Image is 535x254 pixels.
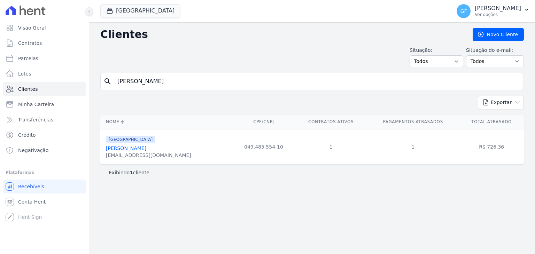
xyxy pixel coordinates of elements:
th: Nome [100,115,232,129]
span: GF [460,9,467,14]
a: Recebíveis [3,180,86,193]
a: Novo Cliente [473,28,524,41]
button: GF [PERSON_NAME] Ver opções [451,1,535,21]
p: [PERSON_NAME] [475,5,521,12]
th: CPF/CNPJ [232,115,295,129]
a: Clientes [3,82,86,96]
a: Crédito [3,128,86,142]
div: Plataformas [6,168,83,177]
button: Exportar [478,96,524,109]
a: Lotes [3,67,86,81]
span: Transferências [18,116,53,123]
th: Pagamentos Atrasados [367,115,459,129]
td: 1 [295,129,367,164]
p: Ver opções [475,12,521,17]
a: Parcelas [3,51,86,65]
th: Contratos Ativos [295,115,367,129]
button: [GEOGRAPHIC_DATA] [100,4,180,17]
span: Lotes [18,70,31,77]
h2: Clientes [100,28,462,41]
span: Conta Hent [18,198,46,205]
span: Negativação [18,147,49,154]
input: Buscar por nome, CPF ou e-mail [113,74,521,88]
span: [GEOGRAPHIC_DATA] [106,136,155,143]
i: search [103,77,112,86]
label: Situação: [410,47,463,54]
span: Recebíveis [18,183,44,190]
a: Negativação [3,143,86,157]
span: Clientes [18,86,38,93]
span: Minha Carteira [18,101,54,108]
span: Contratos [18,40,42,47]
a: [PERSON_NAME] [106,145,146,151]
a: Transferências [3,113,86,127]
div: [EMAIL_ADDRESS][DOMAIN_NAME] [106,152,191,159]
span: Crédito [18,132,36,138]
label: Situação do e-mail: [466,47,524,54]
td: 049.485.554-10 [232,129,295,164]
span: Parcelas [18,55,38,62]
b: 1 [130,170,133,175]
th: Total Atrasado [459,115,524,129]
td: R$ 726,36 [459,129,524,164]
a: Conta Hent [3,195,86,209]
span: Visão Geral [18,24,46,31]
p: Exibindo cliente [109,169,149,176]
a: Visão Geral [3,21,86,35]
a: Minha Carteira [3,97,86,111]
a: Contratos [3,36,86,50]
td: 1 [367,129,459,164]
